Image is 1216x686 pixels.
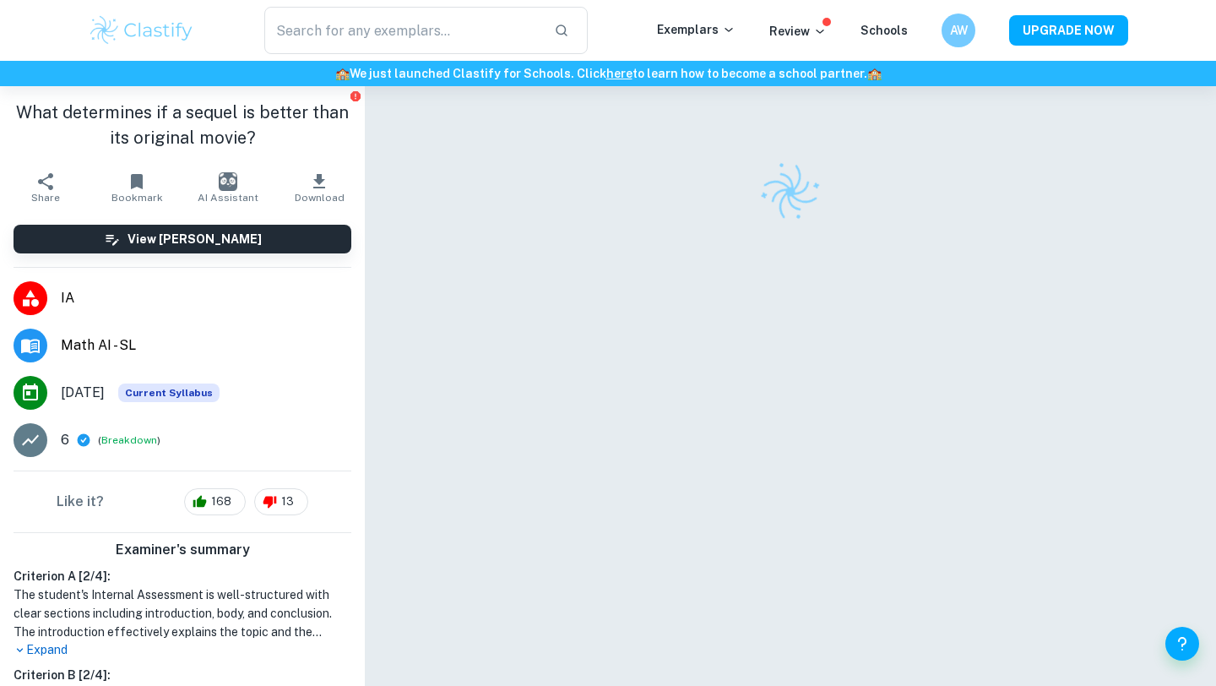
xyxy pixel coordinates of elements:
button: Breakdown [101,433,157,448]
button: AI Assistant [182,164,274,211]
span: AI Assistant [198,192,258,204]
span: IA [61,288,351,308]
span: Download [295,192,345,204]
h1: The student's Internal Assessment is well-structured with clear sections including introduction, ... [14,585,351,641]
div: 13 [254,488,308,515]
button: Help and Feedback [1165,627,1199,661]
button: View [PERSON_NAME] [14,225,351,253]
input: Search for any exemplars... [264,7,540,54]
a: here [606,67,632,80]
p: Exemplars [657,20,736,39]
p: 6 [61,430,69,450]
button: Report issue [349,90,361,102]
p: Expand [14,641,351,659]
span: Math AI - SL [61,335,351,356]
span: Bookmark [111,192,163,204]
img: Clastify logo [750,151,831,232]
span: 168 [202,493,241,510]
span: 🏫 [335,67,350,80]
img: AI Assistant [219,172,237,191]
h6: Criterion A [ 2 / 4 ]: [14,567,351,585]
h6: AW [949,21,969,40]
button: Bookmark [91,164,182,211]
a: Schools [860,24,908,37]
span: Current Syllabus [118,384,220,402]
h6: We just launched Clastify for Schools. Click to learn how to become a school partner. [3,64,1213,83]
button: UPGRADE NOW [1009,15,1128,46]
h6: View [PERSON_NAME] [128,230,262,248]
h6: Like it? [57,492,104,512]
div: 168 [184,488,246,515]
div: This exemplar is based on the current syllabus. Feel free to refer to it for inspiration/ideas wh... [118,384,220,402]
span: [DATE] [61,383,105,403]
span: 🏫 [867,67,882,80]
img: Clastify logo [88,14,195,47]
h6: Examiner's summary [7,540,358,560]
button: Download [274,164,365,211]
span: Share [31,192,60,204]
p: Review [769,22,827,41]
span: ( ) [98,433,160,449]
h6: Criterion B [ 2 / 4 ]: [14,666,351,684]
button: AW [942,14,975,47]
span: 13 [272,493,303,510]
h1: What determines if a sequel is better than its original movie? [14,100,351,150]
